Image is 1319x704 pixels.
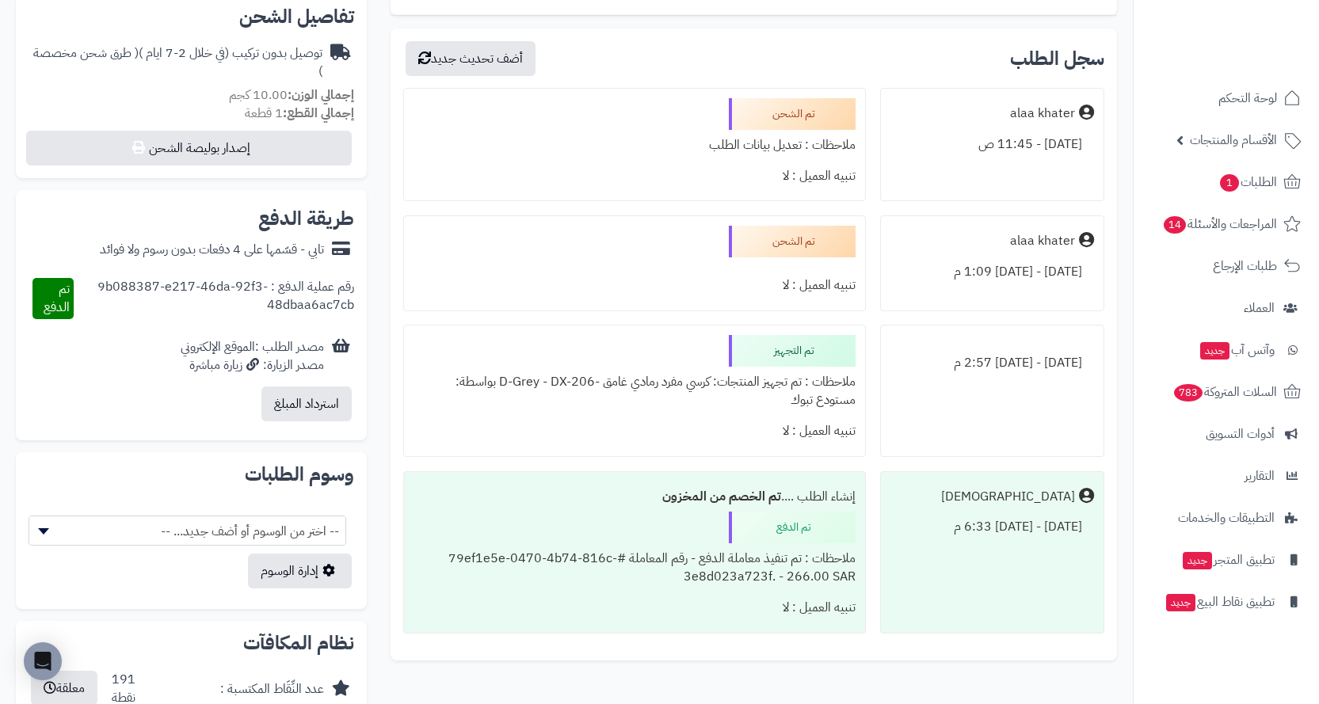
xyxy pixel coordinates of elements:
span: السلات المتروكة [1172,381,1277,403]
div: تنبيه العميل : لا [414,416,856,447]
h2: تفاصيل الشحن [29,7,354,26]
strong: إجمالي الوزن: [288,86,354,105]
div: تنبيه العميل : لا [414,592,856,623]
span: لوحة التحكم [1218,87,1277,109]
button: إصدار بوليصة الشحن [26,131,352,166]
small: 1 قطعة [245,104,354,123]
span: 783 [1174,384,1203,401]
span: -- اختر من الوسوم أو أضف جديد... -- [29,516,345,546]
div: [DATE] - [DATE] 6:33 م [890,512,1094,542]
small: 10.00 كجم [229,86,354,105]
div: ملاحظات : تم تجهيز المنتجات: كرسي مفرد رمادي غامق -D-Grey - DX-206 بواسطة: مستودع تبوك [414,367,856,416]
a: تطبيق نقاط البيعجديد [1143,583,1309,621]
a: الطلبات1 [1143,163,1309,201]
div: تم الدفع [729,512,856,543]
a: طلبات الإرجاع [1143,247,1309,285]
span: تم الدفع [44,280,70,317]
span: الطلبات [1218,171,1277,193]
div: تنبيه العميل : لا [414,161,856,192]
h3: سجل الطلب [1010,49,1104,68]
h2: وسوم الطلبات [29,465,354,484]
span: وآتس آب [1199,339,1275,361]
span: المراجعات والأسئلة [1162,213,1277,235]
a: إدارة الوسوم [248,554,352,588]
div: تم التجهيز [729,335,856,367]
a: لوحة التحكم [1143,79,1309,117]
a: العملاء [1143,289,1309,327]
span: التقارير [1245,465,1275,487]
button: استرداد المبلغ [261,386,352,421]
div: alaa khater [1010,232,1075,250]
a: تطبيق المتجرجديد [1143,541,1309,579]
h2: طريقة الدفع [258,209,354,228]
a: وآتس آبجديد [1143,331,1309,369]
div: [DATE] - [DATE] 1:09 م [890,257,1094,287]
a: التقارير [1143,457,1309,495]
div: مصدر الطلب :الموقع الإلكتروني [181,338,324,375]
a: السلات المتروكة783 [1143,373,1309,411]
span: ( طرق شحن مخصصة ) [33,44,322,81]
span: طلبات الإرجاع [1213,255,1277,277]
div: [DATE] - 11:45 ص [890,129,1094,160]
span: جديد [1166,594,1195,611]
div: تم الشحن [729,98,856,130]
div: ملاحظات : تعديل بيانات الطلب [414,130,856,161]
div: [DEMOGRAPHIC_DATA] [941,488,1075,506]
span: 1 [1220,174,1239,192]
button: أضف تحديث جديد [406,41,536,76]
strong: إجمالي القطع: [283,104,354,123]
span: أدوات التسويق [1206,423,1275,445]
div: Open Intercom Messenger [24,642,62,680]
span: العملاء [1244,297,1275,319]
div: إنشاء الطلب .... [414,481,856,512]
div: عدد النِّقَاط المكتسبة : [220,680,324,698]
div: تابي - قسّمها على 4 دفعات بدون رسوم ولا فوائد [100,241,324,259]
span: جديد [1183,552,1212,569]
b: تم الخصم من المخزون [662,487,781,506]
div: مصدر الزيارة: زيارة مباشرة [181,356,324,375]
span: جديد [1200,342,1229,360]
span: 14 [1164,216,1186,234]
span: -- اختر من الوسوم أو أضف جديد... -- [29,516,346,546]
div: رقم عملية الدفع : 9b088387-e217-46da-92f3-48dbaa6ac7cb [74,278,355,319]
span: الأقسام والمنتجات [1190,129,1277,151]
div: توصيل بدون تركيب (في خلال 2-7 ايام ) [29,44,322,81]
div: ملاحظات : تم تنفيذ معاملة الدفع - رقم المعاملة #79ef1e5e-0470-4b74-816c-3e8d023a723f. - 266.00 SAR [414,543,856,592]
div: [DATE] - [DATE] 2:57 م [890,348,1094,379]
span: تطبيق المتجر [1181,549,1275,571]
div: تم الشحن [729,226,856,257]
h2: نظام المكافآت [29,634,354,653]
a: أدوات التسويق [1143,415,1309,453]
a: التطبيقات والخدمات [1143,499,1309,537]
span: التطبيقات والخدمات [1178,507,1275,529]
div: alaa khater [1010,105,1075,123]
div: تنبيه العميل : لا [414,270,856,301]
span: تطبيق نقاط البيع [1165,591,1275,613]
a: المراجعات والأسئلة14 [1143,205,1309,243]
